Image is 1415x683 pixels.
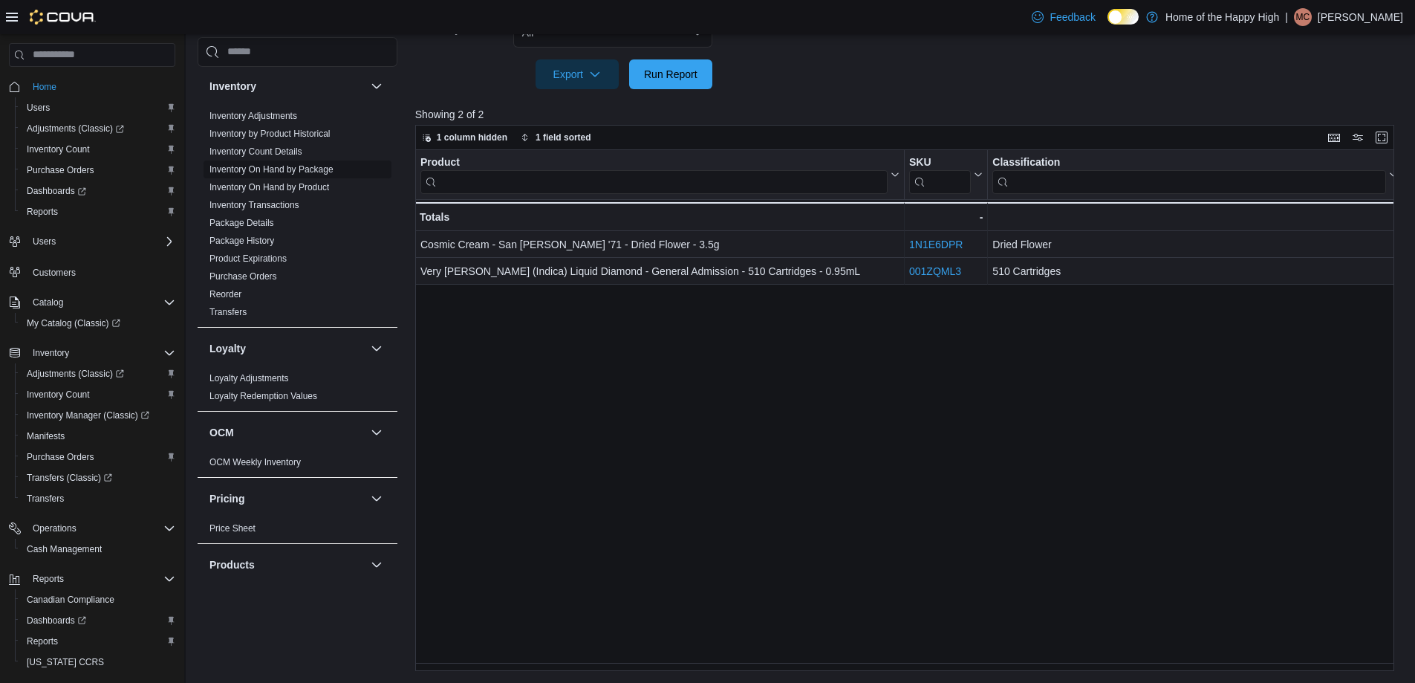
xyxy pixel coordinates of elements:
[27,233,175,250] span: Users
[21,386,175,404] span: Inventory Count
[21,203,64,221] a: Reports
[209,391,317,401] a: Loyalty Redemption Values
[1107,9,1139,25] input: Dark Mode
[27,389,90,401] span: Inventory Count
[15,467,181,488] a: Transfers (Classic)
[21,314,175,332] span: My Catalog (Classic)
[27,635,58,647] span: Reports
[15,447,181,467] button: Purchase Orders
[27,77,175,96] span: Home
[209,288,241,300] span: Reorder
[1373,129,1390,146] button: Enter fullscreen
[21,591,175,609] span: Canadian Compliance
[21,540,108,558] a: Cash Management
[209,557,255,572] h3: Products
[21,99,56,117] a: Users
[209,491,244,506] h3: Pricing
[209,253,287,265] span: Product Expirations
[21,161,100,179] a: Purchase Orders
[21,140,96,158] a: Inventory Count
[420,236,900,253] div: Cosmic Cream - San [PERSON_NAME] '71 - Dried Flower - 3.5g
[21,612,175,629] span: Dashboards
[992,236,1397,253] div: Dried Flower
[27,472,112,484] span: Transfers (Classic)
[21,140,175,158] span: Inventory Count
[909,156,971,170] div: SKU
[536,132,591,143] span: 1 field sorted
[21,490,175,508] span: Transfers
[27,368,124,380] span: Adjustments (Classic)
[1285,8,1288,26] p: |
[420,156,888,170] div: Product
[27,143,90,155] span: Inventory Count
[27,78,62,96] a: Home
[515,129,597,146] button: 1 field sorted
[21,427,71,445] a: Manifests
[209,164,334,175] span: Inventory On Hand by Package
[21,182,175,200] span: Dashboards
[27,123,124,135] span: Adjustments (Classic)
[21,448,175,466] span: Purchase Orders
[368,77,386,95] button: Inventory
[909,156,971,194] div: SKU URL
[209,390,317,402] span: Loyalty Redemption Values
[1318,8,1403,26] p: [PERSON_NAME]
[21,386,96,404] a: Inventory Count
[33,236,56,247] span: Users
[15,488,181,509] button: Transfers
[368,424,386,441] button: OCM
[27,317,120,329] span: My Catalog (Classic)
[209,129,331,139] a: Inventory by Product Historical
[1296,8,1310,26] span: MC
[15,97,181,118] button: Users
[209,271,277,282] span: Purchase Orders
[992,156,1397,194] button: Classification
[33,267,76,279] span: Customers
[416,129,513,146] button: 1 column hidden
[27,262,175,281] span: Customers
[15,384,181,405] button: Inventory Count
[209,199,299,211] span: Inventory Transactions
[27,102,50,114] span: Users
[209,341,246,356] h3: Loyalty
[209,182,329,192] a: Inventory On Hand by Product
[27,206,58,218] span: Reports
[909,239,963,250] a: 1N1E6DPR
[209,218,274,228] a: Package Details
[992,208,1397,226] div: -
[209,523,256,534] a: Price Sheet
[27,451,94,463] span: Purchase Orders
[21,407,155,424] a: Inventory Manager (Classic)
[209,164,334,175] a: Inventory On Hand by Package
[420,208,900,226] div: Totals
[15,631,181,652] button: Reports
[209,181,329,193] span: Inventory On Hand by Product
[21,314,126,332] a: My Catalog (Classic)
[15,589,181,610] button: Canadian Compliance
[992,156,1385,194] div: Classification
[209,110,297,122] span: Inventory Adjustments
[21,365,175,383] span: Adjustments (Classic)
[21,448,100,466] a: Purchase Orders
[209,271,277,282] a: Purchase Orders
[21,469,118,487] a: Transfers (Classic)
[420,262,900,280] div: Very [PERSON_NAME] (Indica) Liquid Diamond - General Admission - 510 Cartridges - 0.95mL
[209,373,289,383] a: Loyalty Adjustments
[15,160,181,181] button: Purchase Orders
[27,656,104,668] span: [US_STATE] CCRS
[15,181,181,201] a: Dashboards
[21,632,64,650] a: Reports
[209,79,365,94] button: Inventory
[21,540,175,558] span: Cash Management
[992,156,1385,170] div: Classification
[1026,2,1101,32] a: Feedback
[27,164,94,176] span: Purchase Orders
[209,341,365,356] button: Loyalty
[420,156,888,194] div: Product
[15,363,181,384] a: Adjustments (Classic)
[21,407,175,424] span: Inventory Manager (Classic)
[15,313,181,334] a: My Catalog (Classic)
[198,519,397,543] div: Pricing
[9,70,175,678] nav: Complex example
[209,128,331,140] span: Inventory by Product Historical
